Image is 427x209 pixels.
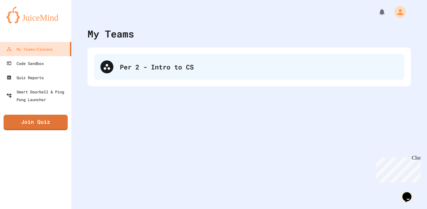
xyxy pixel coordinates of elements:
[120,62,398,72] div: Per 2 - Intro to CS
[6,74,44,81] div: Quiz Reports
[6,6,65,23] img: logo-orange.svg
[373,155,421,183] iframe: chat widget
[6,45,53,53] div: My Teams/Classes
[87,26,134,41] div: My Teams
[4,115,68,130] a: Join Quiz
[3,3,45,41] div: Chat with us now!Close
[94,54,404,80] div: Per 2 - Intro to CS
[6,59,44,67] div: Code Sandbox
[6,88,69,103] div: Smart Doorbell & Ping Pong Launcher
[400,183,421,203] iframe: chat widget
[387,5,408,19] div: My Account
[366,6,387,17] div: My Notifications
